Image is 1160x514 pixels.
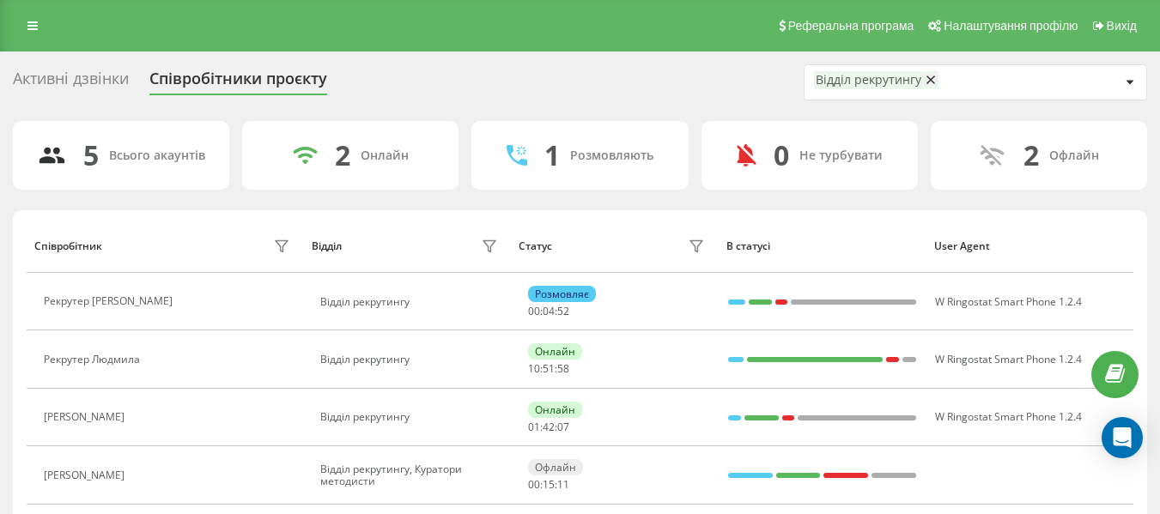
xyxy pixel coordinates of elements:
[361,148,409,163] div: Онлайн
[13,70,129,96] div: Активні дзвінки
[528,479,569,491] div: : :
[934,240,1126,252] div: User Agent
[557,420,569,434] span: 07
[528,363,569,375] div: : :
[935,352,1082,366] span: W Ringostat Smart Phone 1.2.4
[935,294,1082,309] span: W Ringostat Smart Phone 1.2.4
[44,469,129,481] div: [PERSON_NAME]
[557,304,569,318] span: 52
[320,411,501,423] div: Відділ рекрутингу
[44,295,177,307] div: Рекрутер [PERSON_NAME]
[519,240,552,252] div: Статус
[320,296,501,308] div: Відділ рекрутингу
[528,361,540,376] span: 10
[788,19,914,33] span: Реферальна програма
[528,343,582,360] div: Онлайн
[83,139,99,172] div: 5
[149,70,327,96] div: Співробітники проєкту
[557,477,569,492] span: 11
[799,148,883,163] div: Не турбувати
[1023,139,1039,172] div: 2
[935,409,1082,424] span: W Ringostat Smart Phone 1.2.4
[1102,417,1143,458] div: Open Intercom Messenger
[312,240,342,252] div: Відділ
[44,354,144,366] div: Рекрутер Людмила
[528,421,569,433] div: : :
[528,286,596,302] div: Розмовляє
[557,361,569,376] span: 58
[528,459,583,475] div: Офлайн
[543,304,555,318] span: 04
[320,354,501,366] div: Відділ рекрутингу
[543,477,555,492] span: 15
[543,420,555,434] span: 42
[320,463,501,488] div: Відділ рекрутингу, Куратори методисти
[544,139,560,172] div: 1
[1107,19,1137,33] span: Вихід
[543,361,555,376] span: 51
[528,477,540,492] span: 00
[944,19,1078,33] span: Налаштування профілю
[528,305,569,317] div: : :
[34,240,102,252] div: Співробітник
[726,240,918,252] div: В статусі
[774,139,789,172] div: 0
[109,148,205,163] div: Всього акаунтів
[570,148,653,163] div: Розмовляють
[528,420,540,434] span: 01
[335,139,350,172] div: 2
[1049,148,1099,163] div: Офлайн
[528,402,582,418] div: Онлайн
[816,73,921,88] div: Відділ рекрутингу
[44,411,129,423] div: [PERSON_NAME]
[528,304,540,318] span: 00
